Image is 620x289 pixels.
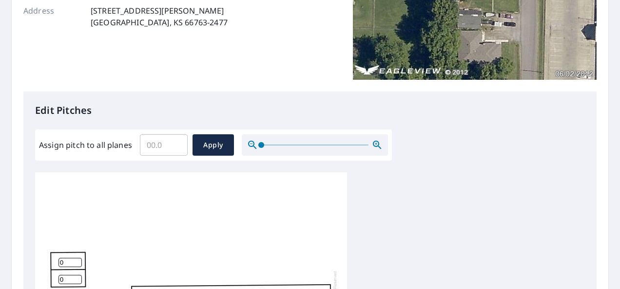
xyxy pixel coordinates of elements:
span: Apply [200,139,226,151]
input: 00.0 [140,131,188,159]
label: Assign pitch to all planes [39,139,132,151]
p: Address [23,5,82,28]
p: [STREET_ADDRESS][PERSON_NAME] [GEOGRAPHIC_DATA], KS 66763-2477 [91,5,228,28]
button: Apply [193,134,234,156]
p: Edit Pitches [35,103,585,118]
